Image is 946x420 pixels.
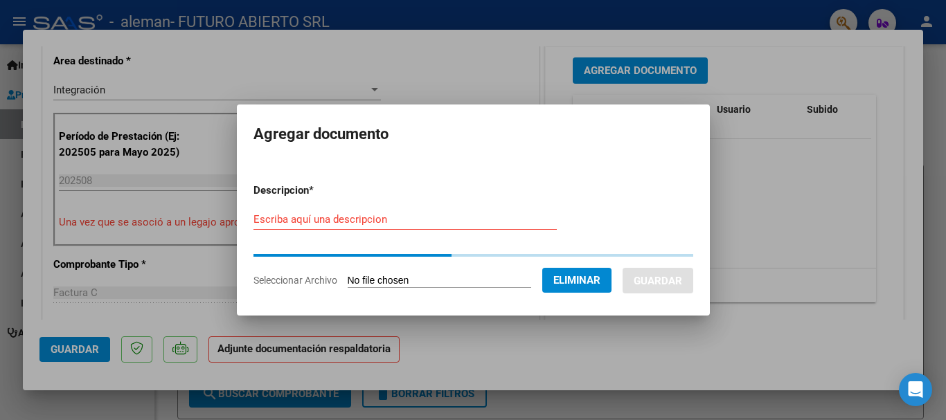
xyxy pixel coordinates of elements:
span: Guardar [634,275,682,287]
button: Eliminar [542,268,612,293]
p: Descripcion [253,183,386,199]
button: Guardar [623,268,693,293]
div: Open Intercom Messenger [899,373,932,406]
span: Eliminar [553,274,600,286]
h2: Agregar documento [253,121,693,147]
span: Seleccionar Archivo [253,275,337,286]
